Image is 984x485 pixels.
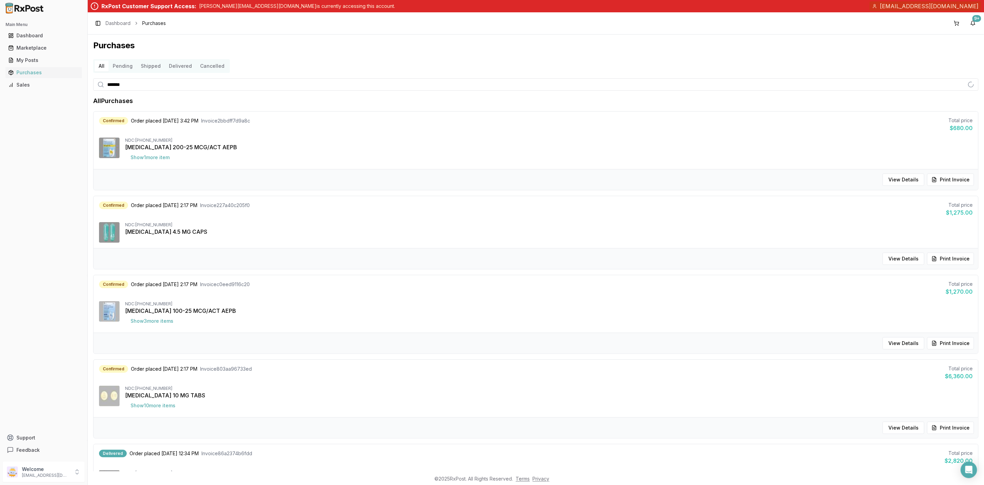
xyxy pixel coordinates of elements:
div: NDC: [PHONE_NUMBER] [125,301,973,307]
button: Delivered [165,61,196,72]
div: $680.00 [948,124,973,132]
button: Print Invoice [927,337,974,349]
span: [EMAIL_ADDRESS][DOMAIN_NAME] [880,2,979,10]
button: Feedback [3,444,85,456]
img: Breo Ellipta 200-25 MCG/ACT AEPB [99,138,120,158]
button: View Details [883,422,924,434]
img: Breo Ellipta 100-25 MCG/ACT AEPB [99,301,120,322]
div: 9+ [972,15,981,22]
div: $1,275.00 [946,208,973,217]
div: [MEDICAL_DATA] 4.5 MG CAPS [125,228,973,236]
div: Confirmed [99,117,128,125]
button: View Details [883,253,924,265]
div: Total price [945,450,973,457]
button: Pending [109,61,137,72]
button: 9+ [968,18,979,29]
div: NDC: [PHONE_NUMBER] [125,138,973,143]
button: Print Invoice [927,174,974,186]
span: Order placed [DATE] 2:17 PM [131,281,197,288]
nav: breadcrumb [106,20,166,27]
button: All [95,61,109,72]
div: $2,820.00 [945,457,973,465]
img: RxPost Logo [3,3,47,14]
button: Marketplace [3,42,85,53]
button: Show10more items [125,399,181,412]
span: Order placed [DATE] 3:42 PM [131,117,198,124]
h1: All Purchases [93,96,133,106]
span: Invoice c0eed9116c20 [200,281,250,288]
div: Total price [948,117,973,124]
p: Welcome [22,466,70,473]
span: Invoice 2bbdff7d9a8c [201,117,250,124]
button: View Details [883,174,924,186]
button: Print Invoice [927,422,974,434]
a: Purchases [5,66,82,79]
h1: Purchases [93,40,979,51]
div: Dashboard [8,32,79,39]
div: [MEDICAL_DATA] 100-25 MCG/ACT AEPB [125,307,973,315]
div: Delivered [99,450,127,457]
div: Confirmed [99,202,128,209]
div: Total price [945,365,973,372]
div: Total price [946,202,973,208]
span: Invoice 86a2374b6fdd [201,450,252,457]
div: Sales [8,81,79,88]
div: Confirmed [99,365,128,373]
span: Order placed [DATE] 12:34 PM [130,450,199,457]
button: Dashboard [3,30,85,41]
div: RxPost Customer Support Access: [101,2,196,10]
span: Order placed [DATE] 2:17 PM [131,366,197,372]
div: Confirmed [99,281,128,288]
button: Show3more items [125,315,179,327]
h2: Main Menu [5,22,82,27]
div: NDC: [PHONE_NUMBER] [125,386,973,391]
p: [PERSON_NAME][EMAIL_ADDRESS][DOMAIN_NAME] is currently accessing this account. [199,3,395,10]
button: View Details [883,337,924,349]
span: Order placed [DATE] 2:17 PM [131,202,197,209]
div: Total price [946,281,973,288]
p: [EMAIL_ADDRESS][DOMAIN_NAME] [22,473,70,478]
button: Print Invoice [927,253,974,265]
button: Cancelled [196,61,229,72]
div: [MEDICAL_DATA] 10 MG TABS [125,391,973,399]
div: $6,360.00 [945,372,973,380]
div: Purchases [8,69,79,76]
button: Support [3,432,85,444]
img: Jardiance 10 MG TABS [99,386,120,406]
a: Sales [5,79,82,91]
button: Purchases [3,67,85,78]
button: Show1more item [125,151,175,164]
a: Privacy [533,476,550,482]
div: [MEDICAL_DATA] 200-25 MCG/ACT AEPB [125,143,973,151]
span: Invoice 227a40c205f0 [200,202,250,209]
button: My Posts [3,55,85,66]
span: Feedback [16,447,40,454]
div: Marketplace [8,44,79,51]
button: Shipped [137,61,165,72]
div: NDC: [PHONE_NUMBER] [125,470,973,476]
div: My Posts [8,57,79,64]
img: Vraylar 4.5 MG CAPS [99,222,120,243]
a: Dashboard [5,29,82,42]
a: Dashboard [106,20,131,27]
a: My Posts [5,54,82,66]
div: Open Intercom Messenger [961,462,977,478]
div: $1,270.00 [946,288,973,296]
a: Terms [516,476,530,482]
div: NDC: [PHONE_NUMBER] [125,222,973,228]
a: Marketplace [5,42,82,54]
img: User avatar [7,467,18,477]
span: Invoice 803aa96733ed [200,366,252,372]
button: Sales [3,79,85,90]
span: Purchases [142,20,166,27]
